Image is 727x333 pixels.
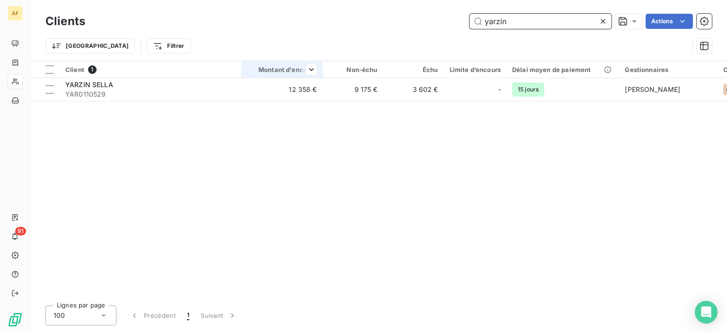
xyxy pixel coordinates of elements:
div: Délai moyen de paiement [512,66,613,73]
button: [GEOGRAPHIC_DATA] [45,38,135,54]
span: YAR0110529 [65,90,236,99]
span: 1 [187,311,189,320]
span: - [498,85,501,94]
span: Client [65,66,84,73]
td: 9 175 € [323,78,383,101]
span: 15 jours [512,82,544,97]
span: [PERSON_NAME] [625,85,680,93]
div: Gestionnaires [625,66,712,73]
img: Logo LeanPay [8,312,23,327]
div: Limite d’encours [450,66,501,73]
div: Non-échu [328,66,378,73]
input: Rechercher [470,14,612,29]
button: Suivant [195,306,243,325]
span: 100 [53,311,65,320]
div: Open Intercom Messenger [695,301,718,324]
td: 3 602 € [383,78,444,101]
button: Filtrer [147,38,190,54]
h3: Clients [45,13,85,30]
div: AF [8,6,23,21]
div: Montant d'encours [247,66,317,73]
span: 1 [88,65,97,74]
span: 91 [15,227,26,235]
button: Précédent [124,306,181,325]
span: YARZIN SELLA [65,81,113,89]
td: 12 358 € [241,78,323,101]
button: Actions [646,14,693,29]
div: Échu [389,66,438,73]
button: 1 [181,306,195,325]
